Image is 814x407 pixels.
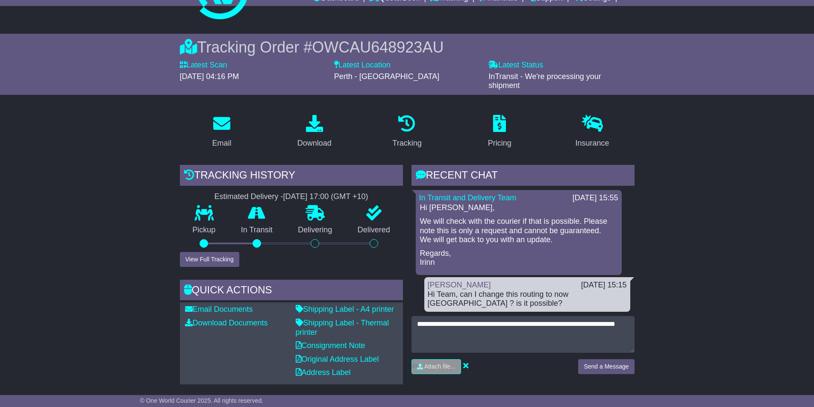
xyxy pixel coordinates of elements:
p: Pickup [180,225,229,235]
p: Regards, Irinn [420,249,617,267]
a: Download Documents [185,319,268,327]
span: © One World Courier 2025. All rights reserved. [140,397,264,404]
div: Quick Actions [180,280,403,303]
label: Latest Location [334,61,391,70]
a: Download [292,112,337,152]
p: Delivering [285,225,345,235]
span: Perth - [GEOGRAPHIC_DATA] [334,72,439,81]
a: Email Documents [185,305,253,313]
div: Tracking [392,138,421,149]
span: [DATE] 04:16 PM [180,72,239,81]
div: [DATE] 17:00 (GMT +10) [283,192,368,202]
a: Insurance [570,112,615,152]
div: RECENT CHAT [411,165,635,188]
button: View Full Tracking [180,252,239,267]
a: [PERSON_NAME] [428,281,491,289]
a: Shipping Label - A4 printer [296,305,394,313]
a: Consignment Note [296,341,365,350]
div: Pricing [488,138,511,149]
a: Shipping Label - Thermal printer [296,319,389,337]
a: Tracking [387,112,427,152]
span: InTransit - We're processing your shipment [488,72,601,90]
p: In Transit [228,225,285,235]
div: Email [212,138,231,149]
p: Delivered [345,225,403,235]
div: Insurance [576,138,609,149]
button: Send a Message [578,359,634,374]
a: Original Address Label [296,355,379,363]
a: Email [206,112,237,152]
span: OWCAU648923AU [312,38,444,56]
div: Estimated Delivery - [180,192,403,202]
div: Tracking history [180,165,403,188]
a: Address Label [296,368,351,377]
div: Tracking Order # [180,38,635,56]
div: [DATE] 15:15 [581,281,627,290]
div: Hi Team, can I change this routing to now [GEOGRAPHIC_DATA] ? is it possible? [428,290,627,308]
p: Hi [PERSON_NAME], [420,203,617,213]
p: We will check with the courier if that is possible. Please note this is only a request and cannot... [420,217,617,245]
div: Download [297,138,332,149]
div: [DATE] 15:55 [573,193,618,203]
a: In Transit and Delivery Team [419,193,517,202]
label: Latest Status [488,61,543,70]
a: Pricing [482,112,517,152]
label: Latest Scan [180,61,227,70]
